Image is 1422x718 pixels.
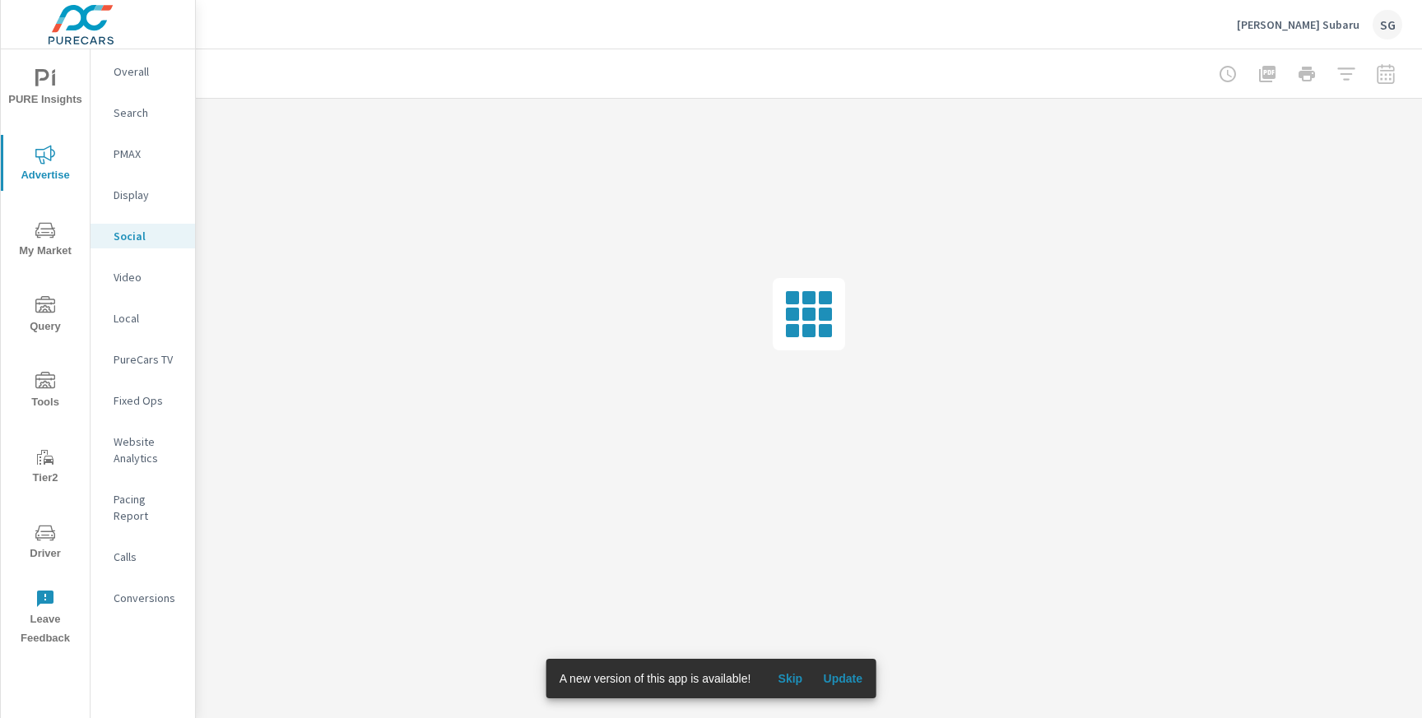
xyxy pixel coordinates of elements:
[6,69,85,109] span: PURE Insights
[114,146,182,162] p: PMAX
[6,372,85,412] span: Tools
[91,487,195,528] div: Pacing Report
[770,671,810,686] span: Skip
[6,523,85,563] span: Driver
[816,665,869,692] button: Update
[1237,17,1359,32] p: [PERSON_NAME] Subaru
[91,183,195,207] div: Display
[764,665,816,692] button: Skip
[91,388,195,413] div: Fixed Ops
[91,429,195,470] div: Website Analytics
[114,187,182,203] p: Display
[114,590,182,606] p: Conversions
[114,104,182,121] p: Search
[114,228,182,244] p: Social
[114,63,182,80] p: Overall
[91,224,195,248] div: Social
[114,392,182,409] p: Fixed Ops
[91,59,195,84] div: Overall
[6,447,85,488] span: Tier2
[6,589,85,648] span: Leave Feedback
[91,544,195,569] div: Calls
[91,347,195,372] div: PureCars TV
[114,491,182,524] p: Pacing Report
[91,265,195,290] div: Video
[1,49,90,655] div: nav menu
[1373,10,1402,39] div: SG
[6,145,85,185] span: Advertise
[91,586,195,610] div: Conversions
[91,100,195,125] div: Search
[91,306,195,331] div: Local
[114,433,182,466] p: Website Analytics
[6,296,85,336] span: Query
[91,141,195,166] div: PMAX
[823,671,862,686] span: Update
[560,672,751,685] span: A new version of this app is available!
[114,310,182,327] p: Local
[114,549,182,565] p: Calls
[114,351,182,368] p: PureCars TV
[6,220,85,261] span: My Market
[114,269,182,285] p: Video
